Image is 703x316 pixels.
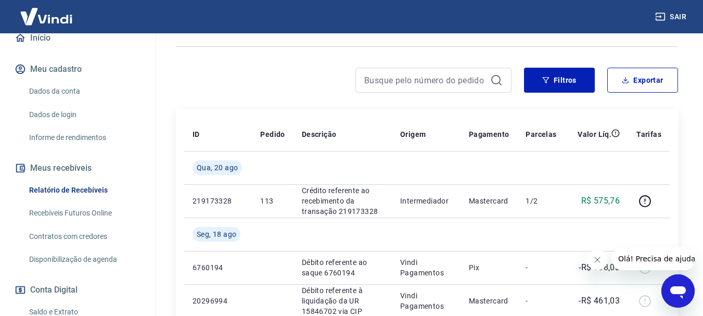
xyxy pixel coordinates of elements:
[25,249,143,270] a: Disponibilização de agenda
[193,296,244,306] p: 20296994
[526,196,556,206] p: 1/2
[469,129,509,140] p: Pagamento
[12,1,80,32] img: Vindi
[260,129,285,140] p: Pedido
[469,262,509,273] p: Pix
[260,196,285,206] p: 113
[653,7,691,27] button: Sair
[197,229,236,239] span: Seg, 18 ago
[25,127,143,148] a: Informe de rendimentos
[587,249,608,270] iframe: Fechar mensagem
[25,81,143,102] a: Dados da conta
[636,129,661,140] p: Tarifas
[526,296,556,306] p: -
[25,203,143,224] a: Recebíveis Futuros Online
[400,196,452,206] p: Intermediador
[526,129,556,140] p: Parcelas
[661,274,695,308] iframe: Botão para abrir a janela de mensagens
[579,261,620,274] p: -R$ 398,03
[12,27,143,49] a: Início
[193,196,244,206] p: 219173328
[400,257,452,278] p: Vindi Pagamentos
[581,195,620,207] p: R$ 575,76
[524,68,595,93] button: Filtros
[12,58,143,81] button: Meu cadastro
[193,262,244,273] p: 6760194
[400,290,452,311] p: Vindi Pagamentos
[579,295,620,307] p: -R$ 461,03
[12,279,143,301] button: Conta Digital
[469,296,509,306] p: Mastercard
[526,262,556,273] p: -
[193,129,200,140] p: ID
[469,196,509,206] p: Mastercard
[6,7,87,16] span: Olá! Precisa de ajuda?
[612,247,695,270] iframe: Mensagem da empresa
[302,129,337,140] p: Descrição
[25,180,143,201] a: Relatório de Recebíveis
[25,104,143,125] a: Dados de login
[25,226,143,247] a: Contratos com credores
[302,257,384,278] p: Débito referente ao saque 6760194
[607,68,678,93] button: Exportar
[400,129,426,140] p: Origem
[197,162,238,173] span: Qua, 20 ago
[12,157,143,180] button: Meus recebíveis
[302,185,384,217] p: Crédito referente ao recebimento da transação 219173328
[364,72,486,88] input: Busque pelo número do pedido
[578,129,611,140] p: Valor Líq.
